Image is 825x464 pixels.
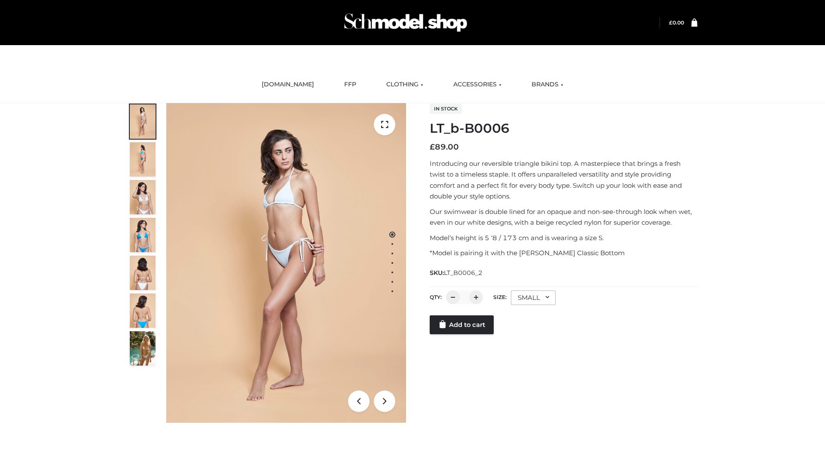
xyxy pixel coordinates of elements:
[430,206,697,228] p: Our swimwear is double lined for an opaque and non-see-through look when wet, even in our white d...
[430,142,435,152] span: £
[130,256,156,290] img: ArielClassicBikiniTop_CloudNine_AzureSky_OW114ECO_7-scaled.jpg
[669,19,672,26] span: £
[444,269,483,277] span: LT_B0006_2
[130,293,156,328] img: ArielClassicBikiniTop_CloudNine_AzureSky_OW114ECO_8-scaled.jpg
[430,142,459,152] bdi: 89.00
[511,290,556,305] div: SMALL
[430,104,462,114] span: In stock
[669,19,684,26] a: £0.00
[380,75,430,94] a: CLOTHING
[430,247,697,259] p: *Model is pairing it with the [PERSON_NAME] Classic Bottom
[130,104,156,139] img: ArielClassicBikiniTop_CloudNine_AzureSky_OW114ECO_1-scaled.jpg
[130,142,156,177] img: ArielClassicBikiniTop_CloudNine_AzureSky_OW114ECO_2-scaled.jpg
[447,75,508,94] a: ACCESSORIES
[341,6,470,40] img: Schmodel Admin 964
[669,19,684,26] bdi: 0.00
[493,294,507,300] label: Size:
[525,75,570,94] a: BRANDS
[430,232,697,244] p: Model’s height is 5 ‘8 / 173 cm and is wearing a size S.
[130,180,156,214] img: ArielClassicBikiniTop_CloudNine_AzureSky_OW114ECO_3-scaled.jpg
[338,75,363,94] a: FFP
[130,331,156,366] img: Arieltop_CloudNine_AzureSky2.jpg
[430,121,697,136] h1: LT_b-B0006
[130,218,156,252] img: ArielClassicBikiniTop_CloudNine_AzureSky_OW114ECO_4-scaled.jpg
[430,158,697,202] p: Introducing our reversible triangle bikini top. A masterpiece that brings a fresh twist to a time...
[430,268,483,278] span: SKU:
[255,75,321,94] a: [DOMAIN_NAME]
[166,103,406,423] img: LT_b-B0006
[430,315,494,334] a: Add to cart
[430,294,442,300] label: QTY:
